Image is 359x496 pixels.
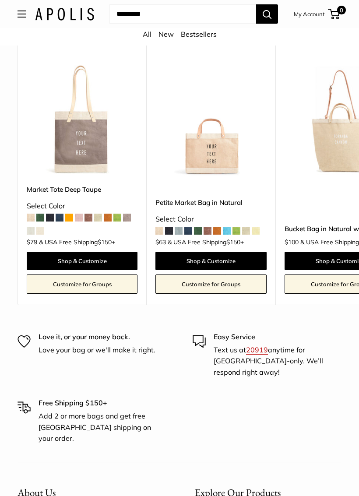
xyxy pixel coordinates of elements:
[256,4,278,24] button: Search
[285,238,299,246] span: $100
[27,200,137,213] div: Select Color
[39,411,158,444] p: Add 2 or more bags and get free [GEOGRAPHIC_DATA] shipping on your order.
[181,30,217,39] a: Bestsellers
[168,239,244,245] span: & USA Free Shipping +
[27,252,137,270] a: Shop & Customize
[246,345,268,354] a: 20919
[27,65,137,176] img: Market Tote Deep Taupe
[39,331,155,343] p: Love it, or your money back.
[109,4,256,24] input: Search...
[98,238,112,246] span: $150
[155,65,267,176] img: Petite Market Bag in Natural
[155,213,267,226] div: Select Color
[27,274,137,294] a: Customize for Groups
[337,6,346,14] span: 0
[329,9,340,19] a: 0
[27,65,137,176] a: Market Tote Deep TaupeMarket Tote Deep Taupe
[18,11,26,18] button: Open menu
[155,238,166,246] span: $63
[226,238,240,246] span: $150
[214,331,333,343] p: Easy Service
[158,30,174,39] a: New
[214,345,333,378] p: Text us at anytime for [GEOGRAPHIC_DATA]-only. We’ll respond right away!
[155,197,267,208] a: Petite Market Bag in Natural
[155,65,267,176] a: Petite Market Bag in Naturaldescription_Effortless style that elevates every moment
[39,345,155,356] p: Love your bag or we'll make it right.
[155,274,267,294] a: Customize for Groups
[155,252,267,270] a: Shop & Customize
[294,9,325,19] a: My Account
[35,8,94,21] img: Apolis
[39,398,158,409] p: Free Shipping $150+
[27,184,137,194] a: Market Tote Deep Taupe
[39,239,115,245] span: & USA Free Shipping +
[143,30,151,39] a: All
[27,238,37,246] span: $79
